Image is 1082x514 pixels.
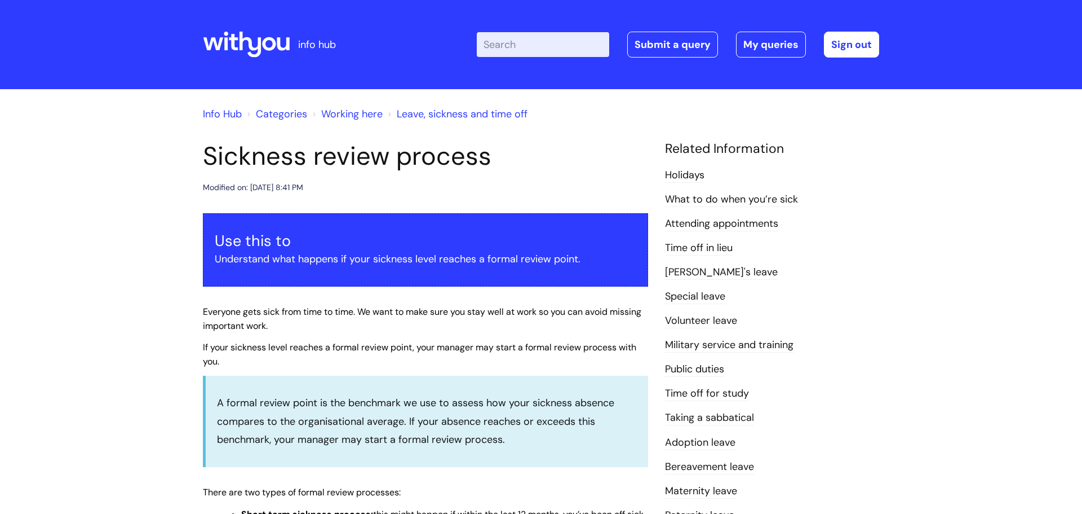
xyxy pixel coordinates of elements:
[665,338,793,353] a: Military service and training
[665,241,733,256] a: Time off in lieu
[665,217,778,231] a: Attending appointments
[736,32,806,58] a: My queries
[203,306,641,332] span: Everyone gets sick from time to time. We want to make sure you stay well at work so you can avoid...
[665,362,724,377] a: Public duties
[310,105,383,123] li: Working here
[665,436,735,450] a: Adoption leave
[627,32,718,58] a: Submit a query
[203,181,303,195] div: Modified on: [DATE] 8:41 PM
[477,32,879,58] div: | -
[203,141,648,172] h1: Sickness review process
[477,32,609,57] input: Search
[203,486,401,498] span: There are two types of formal review processes:
[665,192,798,207] a: What to do when you’re sick
[397,107,527,121] a: Leave, sickness and time off
[215,250,636,268] p: Understand what happens if your sickness level reaches a formal review point.
[385,105,527,123] li: Leave, sickness and time off
[256,107,307,121] a: Categories
[824,32,879,58] a: Sign out
[665,314,737,328] a: Volunteer leave
[215,232,636,250] h3: Use this to
[217,394,637,449] p: A formal review point is the benchmark we use to assess how your sickness absence compares to the...
[245,105,307,123] li: Solution home
[665,141,879,157] h4: Related Information
[665,386,749,401] a: Time off for study
[665,484,737,499] a: Maternity leave
[321,107,383,121] a: Working here
[665,460,754,475] a: Bereavement leave
[665,289,725,304] a: Special leave
[298,36,336,54] p: info hub
[665,411,754,425] a: Taking a sabbatical
[203,107,242,121] a: Info Hub
[665,265,778,280] a: [PERSON_NAME]'s leave
[665,168,704,183] a: Holidays
[203,341,636,367] span: If your sickness level reaches a formal review point, your manager may start a formal review proc...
